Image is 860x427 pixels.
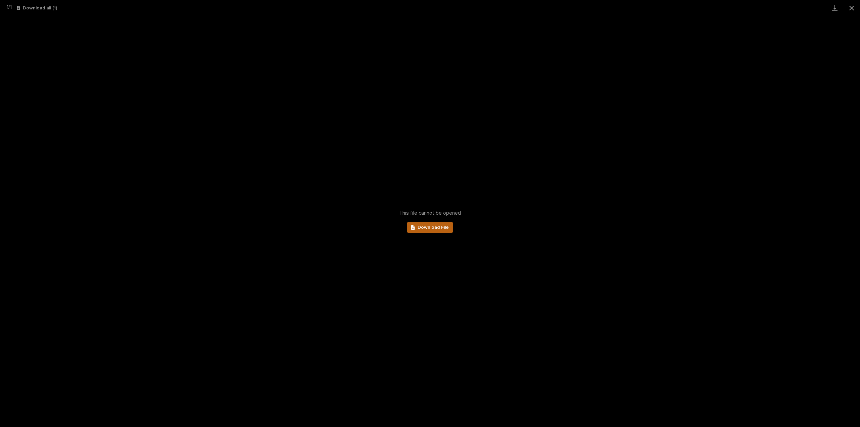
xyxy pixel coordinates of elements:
span: This file cannot be opened [399,210,461,216]
button: Download all (1) [17,6,57,10]
span: Download File [418,225,449,230]
span: 1 [10,4,12,10]
a: Download File [407,222,453,233]
span: 1 [7,4,8,10]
